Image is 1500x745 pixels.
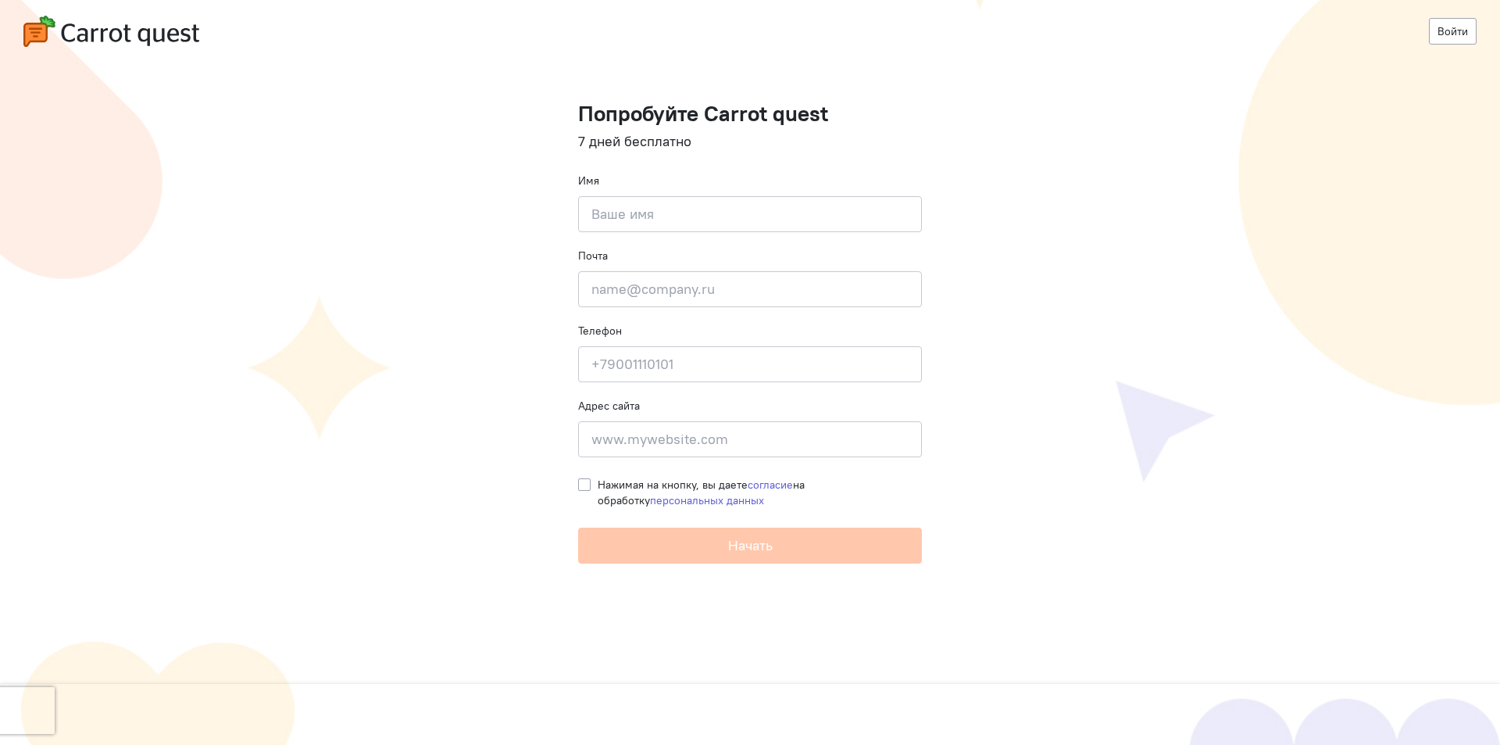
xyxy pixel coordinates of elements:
input: www.mywebsite.com [578,421,922,457]
input: name@company.ru [578,271,922,307]
h1: Попробуйте Carrot quest [578,102,922,126]
label: Имя [578,173,599,188]
img: carrot-quest-logo.svg [23,16,199,47]
input: Ваше имя [578,196,922,232]
input: +79001110101 [578,346,922,382]
a: персональных данных [650,493,764,507]
span: Нажимая на кнопку, вы даете на обработку [598,478,805,507]
label: Почта [578,248,608,263]
span: Начать [728,536,773,554]
a: согласие [748,478,793,492]
a: Войти [1429,18,1477,45]
label: Адрес сайта [578,398,640,414]
h4: 7 дней бесплатно [578,134,922,149]
label: Телефон [578,323,622,338]
button: Начать [578,528,922,564]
